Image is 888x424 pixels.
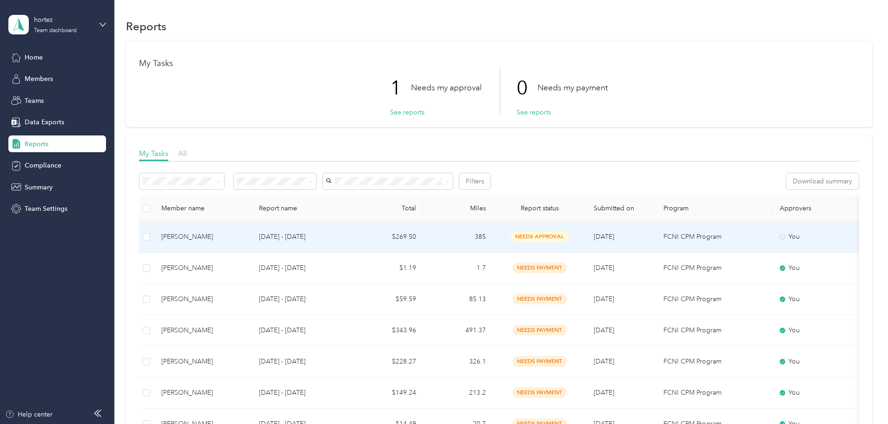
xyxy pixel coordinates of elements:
[663,357,765,367] p: FCNI CPM Program
[25,139,48,149] span: Reports
[25,74,53,84] span: Members
[459,173,490,189] button: Filters
[154,196,252,222] th: Member name
[161,204,244,212] div: Member name
[34,28,77,34] div: Team dashboard
[510,231,569,242] span: needs approval
[252,196,354,222] th: Report name
[161,325,244,336] div: [PERSON_NAME]
[126,21,166,31] h1: Reports
[780,325,858,336] div: You
[178,149,187,158] span: All
[594,295,614,303] span: [DATE]
[411,82,482,94] p: Needs my approval
[424,346,493,377] td: 326.1
[354,253,424,284] td: $1.19
[663,263,765,273] p: FCNI CPM Program
[424,284,493,315] td: 85.13
[259,263,346,273] p: [DATE] - [DATE]
[656,253,772,284] td: FCNI CPM Program
[656,346,772,377] td: FCNI CPM Program
[25,161,61,170] span: Compliance
[594,357,614,365] span: [DATE]
[354,346,424,377] td: $228.27
[517,108,551,117] button: See reports
[354,222,424,253] td: $269.50
[431,204,486,212] div: Miles
[424,315,493,346] td: 491.37
[512,356,567,367] span: needs payment
[517,68,537,108] p: 0
[139,149,168,158] span: My Tasks
[161,357,244,367] div: [PERSON_NAME]
[780,294,858,304] div: You
[663,325,765,336] p: FCNI CPM Program
[780,232,858,242] div: You
[161,294,244,304] div: [PERSON_NAME]
[390,68,411,108] p: 1
[512,294,567,304] span: needs payment
[656,284,772,315] td: FCNI CPM Program
[663,294,765,304] p: FCNI CPM Program
[354,284,424,315] td: $59.59
[594,233,614,241] span: [DATE]
[25,204,67,214] span: Team Settings
[25,182,53,192] span: Summary
[512,262,567,273] span: needs payment
[537,82,608,94] p: Needs my payment
[424,222,493,253] td: 385
[663,232,765,242] p: FCNI CPM Program
[656,222,772,253] td: FCNI CPM Program
[512,325,567,336] span: needs payment
[34,15,92,25] div: hortez
[836,372,888,424] iframe: Everlance-gr Chat Button Frame
[259,388,346,398] p: [DATE] - [DATE]
[780,263,858,273] div: You
[390,108,424,117] button: See reports
[780,388,858,398] div: You
[663,388,765,398] p: FCNI CPM Program
[354,377,424,409] td: $149.24
[780,357,858,367] div: You
[424,253,493,284] td: 1.7
[259,325,346,336] p: [DATE] - [DATE]
[656,196,772,222] th: Program
[161,388,244,398] div: [PERSON_NAME]
[259,294,346,304] p: [DATE] - [DATE]
[594,389,614,397] span: [DATE]
[161,232,244,242] div: [PERSON_NAME]
[161,263,244,273] div: [PERSON_NAME]
[5,410,53,419] button: Help center
[786,173,859,189] button: Download summary
[259,232,346,242] p: [DATE] - [DATE]
[25,96,44,106] span: Teams
[594,264,614,272] span: [DATE]
[139,59,859,68] h1: My Tasks
[424,377,493,409] td: 213.2
[25,53,43,62] span: Home
[354,315,424,346] td: $343.96
[656,377,772,409] td: FCNI CPM Program
[259,357,346,367] p: [DATE] - [DATE]
[594,326,614,334] span: [DATE]
[772,196,865,222] th: Approvers
[512,387,567,398] span: needs payment
[501,204,579,212] span: Report status
[586,196,656,222] th: Submitted on
[361,204,416,212] div: Total
[656,315,772,346] td: FCNI CPM Program
[25,117,64,127] span: Data Exports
